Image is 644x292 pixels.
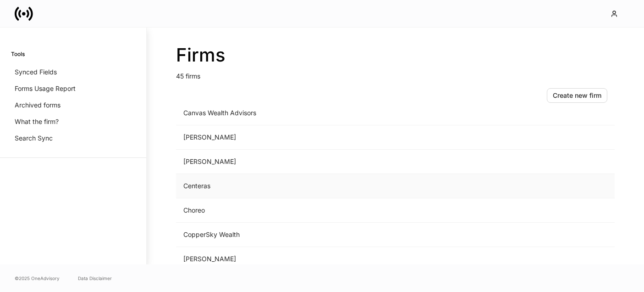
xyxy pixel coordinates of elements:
a: Data Disclaimer [78,275,112,282]
h2: Firms [176,44,615,66]
h6: Tools [11,50,25,58]
p: Search Sync [15,134,53,143]
p: Archived forms [15,101,61,110]
td: [PERSON_NAME] [176,247,462,271]
a: Search Sync [11,130,135,146]
td: Choreo [176,198,462,223]
div: Create new firm [553,92,601,99]
button: Create new firm [547,88,607,103]
p: 45 firms [176,66,615,81]
td: [PERSON_NAME] [176,125,462,150]
a: Synced Fields [11,64,135,80]
td: Canvas Wealth Advisors [176,101,462,125]
td: Centeras [176,174,462,198]
p: What the firm? [15,117,59,126]
td: CopperSky Wealth [176,223,462,247]
a: Forms Usage Report [11,80,135,97]
p: Forms Usage Report [15,84,76,93]
span: © 2025 OneAdvisory [15,275,60,282]
a: What the firm? [11,113,135,130]
p: Synced Fields [15,67,57,77]
td: [PERSON_NAME] [176,150,462,174]
a: Archived forms [11,97,135,113]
